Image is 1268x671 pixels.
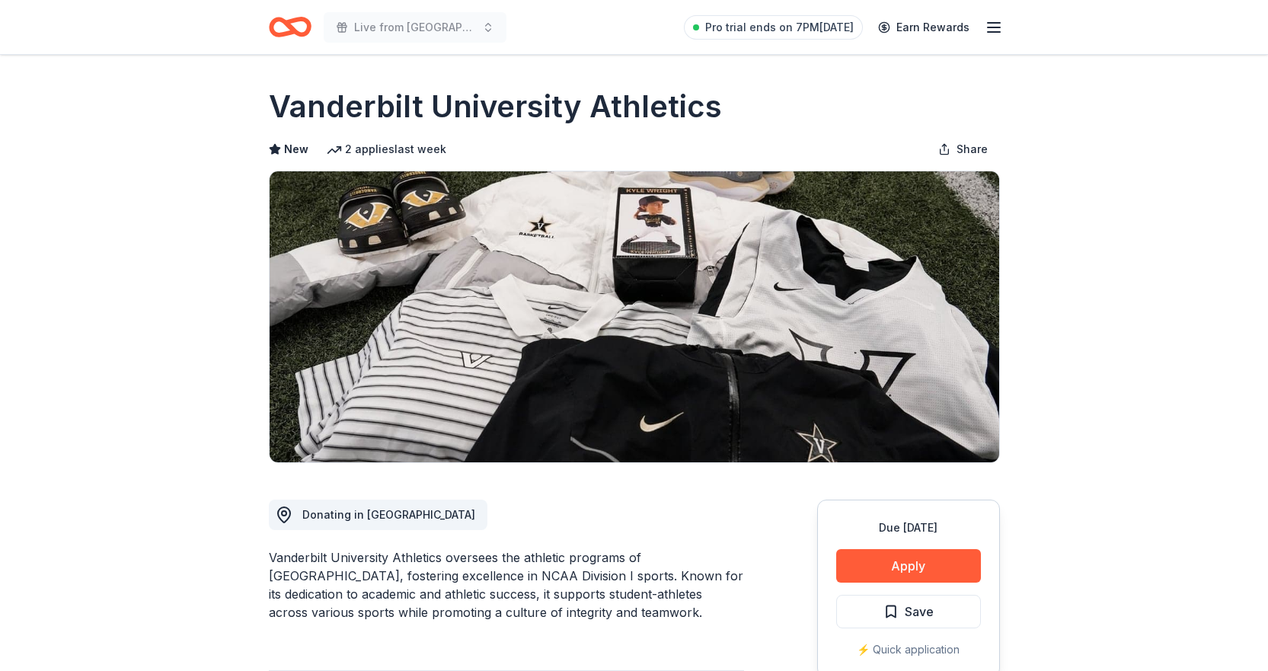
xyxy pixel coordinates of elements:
[269,548,744,621] div: Vanderbilt University Athletics oversees the athletic programs of [GEOGRAPHIC_DATA], fostering ex...
[269,9,311,45] a: Home
[269,85,722,128] h1: Vanderbilt University Athletics
[324,12,506,43] button: Live from [GEOGRAPHIC_DATA]: Valor 4 Veterans Benefiting Folds of Honor
[836,549,981,583] button: Apply
[905,602,934,621] span: Save
[869,14,979,41] a: Earn Rewards
[270,171,999,462] img: Image for Vanderbilt University Athletics
[836,595,981,628] button: Save
[684,15,863,40] a: Pro trial ends on 7PM[DATE]
[957,140,988,158] span: Share
[926,134,1000,165] button: Share
[284,140,308,158] span: New
[836,641,981,659] div: ⚡️ Quick application
[354,18,476,37] span: Live from [GEOGRAPHIC_DATA]: Valor 4 Veterans Benefiting Folds of Honor
[836,519,981,537] div: Due [DATE]
[327,140,446,158] div: 2 applies last week
[705,18,854,37] span: Pro trial ends on 7PM[DATE]
[302,508,475,521] span: Donating in [GEOGRAPHIC_DATA]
